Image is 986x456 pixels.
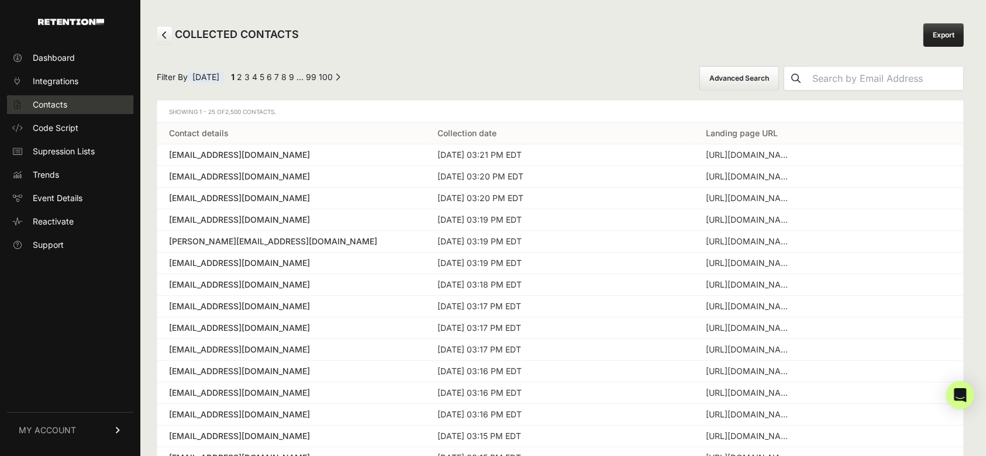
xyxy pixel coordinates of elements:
td: [DATE] 03:19 PM EDT [426,209,694,231]
h2: COLLECTED CONTACTS [157,26,299,44]
a: [EMAIL_ADDRESS][DOMAIN_NAME] [169,322,414,334]
div: https://www.christianpost.com/news/ted-cruz-torches-tim-kaine-over-god-given-rights.html [706,171,794,182]
a: Code Script [7,119,133,137]
a: [EMAIL_ADDRESS][DOMAIN_NAME] [169,192,414,204]
a: [EMAIL_ADDRESS][DOMAIN_NAME] [169,409,414,420]
td: [DATE] 03:20 PM EDT [426,166,694,188]
a: Page 4 [252,72,257,82]
div: https://www.christianpost.com/news/jen-hatmaker-reveals-shes-left-the-church-and-may-never-go-bac... [706,192,794,204]
a: Collection date [437,128,497,138]
span: Integrations [33,75,78,87]
div: https://www.christianpost.com/news/ted-cruz-torches-tim-kaine-over-god-given-rights.html [706,322,794,334]
span: Code Script [33,122,78,134]
span: [DATE] [188,71,224,83]
span: Trends [33,169,59,181]
div: https://www.christianpost.com/news/black-christians-back-democrats-despite-social-conservatism-da... [706,300,794,312]
a: [EMAIL_ADDRESS][DOMAIN_NAME] [169,365,414,377]
td: [DATE] 03:18 PM EDT [426,274,694,296]
div: https://www.christianpost.com/news/suicide-of-pastors-wife-illuminates-deadly-public-health-crisi... [706,430,794,442]
div: https://www.christianpost.com/voices/the-psychics-will-never-see-this-coming.html [706,279,794,291]
a: Integrations [7,72,133,91]
span: Support [33,239,64,251]
a: Reactivate [7,212,133,231]
span: Supression Lists [33,146,95,157]
div: https://www.christianpost.com/news/jen-hatmaker-reveals-shes-left-the-church-and-may-never-go-bac... [706,214,794,226]
div: https://www.christianpost.com/news/jen-hatmaker-reveals-shes-left-the-church-and-may-never-go-bac... [706,149,794,161]
span: Filter By [157,71,224,86]
em: Page 1 [231,72,235,82]
td: [DATE] 03:20 PM EDT [426,188,694,209]
a: [EMAIL_ADDRESS][DOMAIN_NAME] [169,171,414,182]
td: [DATE] 03:16 PM EDT [426,404,694,426]
a: Page 5 [260,72,264,82]
a: [EMAIL_ADDRESS][DOMAIN_NAME] [169,257,414,269]
div: https://www.christianpost.com/news/ted-cruz-torches-tim-kaine-over-god-given-rights.html [706,236,794,247]
span: Event Details [33,192,82,204]
a: Supression Lists [7,142,133,161]
div: https://www.christianpost.com/news/gospel-for-asia-founder-kp-yohannan-dies-of-cardiac-arrest.html [706,365,794,377]
a: Page 7 [274,72,279,82]
a: MY ACCOUNT [7,412,133,448]
td: [DATE] 03:19 PM EDT [426,253,694,274]
td: [DATE] 03:17 PM EDT [426,339,694,361]
a: Trends [7,165,133,184]
a: [EMAIL_ADDRESS][DOMAIN_NAME] [169,214,414,226]
span: Showing 1 - 25 of [169,108,276,115]
td: [DATE] 03:16 PM EDT [426,382,694,404]
a: [EMAIL_ADDRESS][DOMAIN_NAME] [169,344,414,355]
span: Contacts [33,99,67,110]
input: Search by Email Address [808,67,963,90]
a: Page 99 [306,72,316,82]
span: MY ACCOUNT [19,424,76,436]
a: Event Details [7,189,133,208]
div: https://www.christianpost.com/news/jen-hatmaker-reveals-shes-left-the-church-and-may-never-go-bac... [706,409,794,420]
td: [DATE] 03:16 PM EDT [426,361,694,382]
button: Advanced Search [699,66,779,91]
a: Page 9 [289,72,294,82]
a: [EMAIL_ADDRESS][DOMAIN_NAME] [169,279,414,291]
td: [DATE] 03:19 PM EDT [426,231,694,253]
td: [DATE] 03:15 PM EDT [426,426,694,447]
td: [DATE] 03:17 PM EDT [426,317,694,339]
a: Page 100 [319,72,333,82]
td: [DATE] 03:21 PM EDT [426,144,694,166]
td: [DATE] 03:17 PM EDT [426,296,694,317]
div: https://www.christianpost.com/news/jen-hatmaker-reveals-shes-left-the-church-and-may-never-go-bac... [706,344,794,355]
a: [EMAIL_ADDRESS][DOMAIN_NAME] [169,300,414,312]
a: Page 8 [281,72,287,82]
a: [PERSON_NAME][EMAIL_ADDRESS][DOMAIN_NAME] [169,236,414,247]
a: Contacts [7,95,133,114]
span: Dashboard [33,52,75,64]
img: Retention.com [38,19,104,25]
div: Open Intercom Messenger [946,381,974,409]
a: Page 6 [267,72,272,82]
a: Page 2 [237,72,242,82]
a: Page 3 [244,72,250,82]
a: [EMAIL_ADDRESS][DOMAIN_NAME] [169,387,414,399]
div: https://www.christianpost.com/news/jen-hatmaker-reveals-shes-left-the-church-and-may-never-go-bac... [706,257,794,269]
a: [EMAIL_ADDRESS][DOMAIN_NAME] [169,430,414,442]
span: Reactivate [33,216,74,227]
a: [EMAIL_ADDRESS][DOMAIN_NAME] [169,149,414,161]
a: Support [7,236,133,254]
a: Landing page URL [706,128,778,138]
a: Contact details [169,128,229,138]
a: Export [923,23,964,47]
span: 2,500 Contacts. [225,108,276,115]
span: … [297,72,304,82]
div: Pagination [229,71,340,86]
div: https://www.christianpost.com/voices/has-mainline-protestantism-fallen.html?fbclid=IwZXh0bgNhZW0C... [706,387,794,399]
a: Dashboard [7,49,133,67]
